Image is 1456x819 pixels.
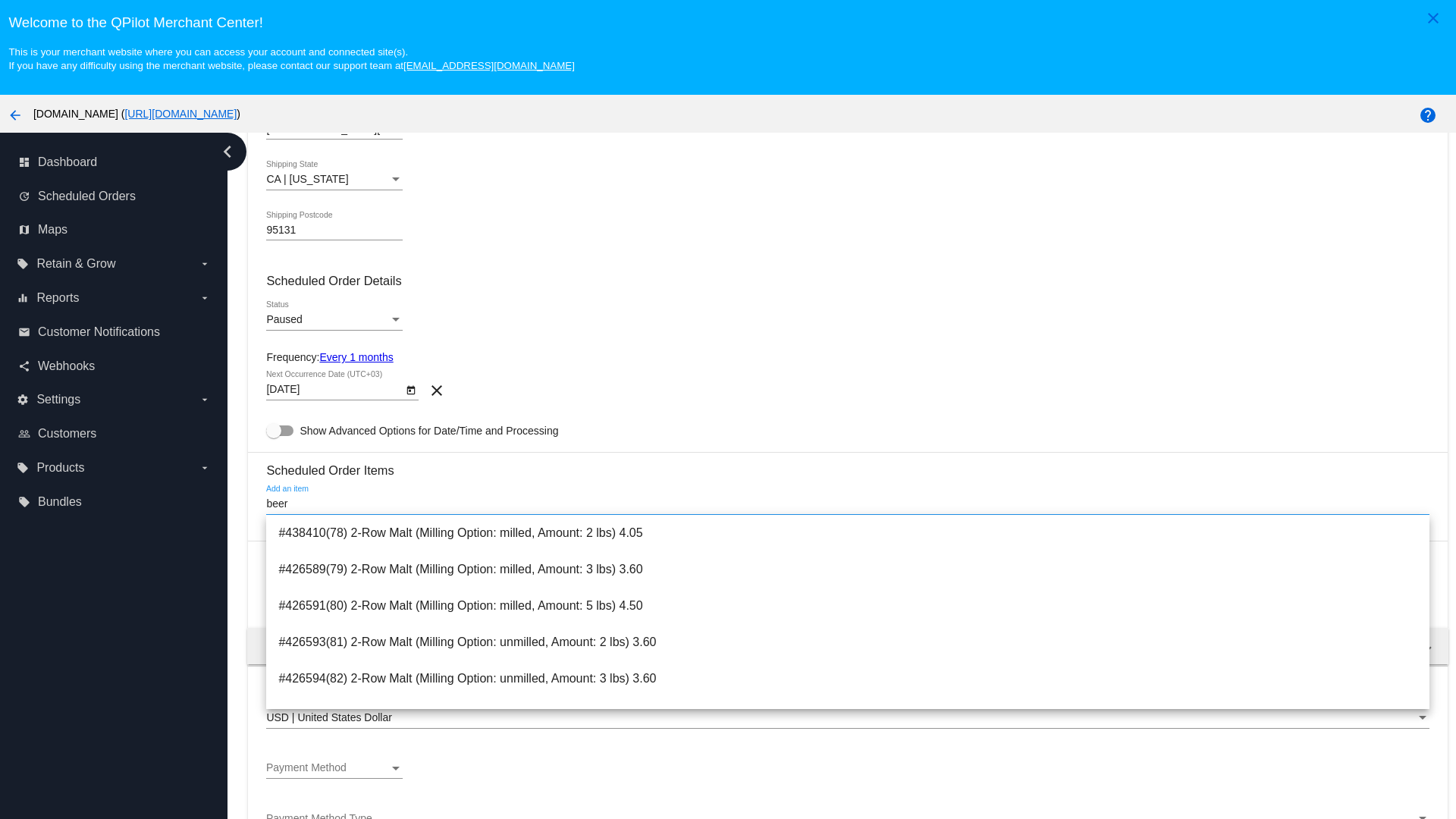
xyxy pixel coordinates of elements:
[36,461,84,475] span: Products
[199,258,211,270] i: arrow_drop_down
[266,762,403,774] mat-select: Payment Method
[33,108,240,120] span: [DOMAIN_NAME] ( )
[266,314,403,326] mat-select: Status
[18,184,211,209] a: update Scheduled Orders
[278,515,1417,551] span: #438410(78) 2-Row Malt (Milling Option: milled, Amount: 2 lbs) 4.05
[18,326,30,338] i: email
[18,320,211,344] a: email Customer Notifications
[199,462,211,474] i: arrow_drop_down
[18,224,30,236] i: map
[17,292,29,304] i: equalizer
[38,190,136,203] span: Scheduled Orders
[266,712,1429,724] mat-select: Currency
[6,106,24,124] mat-icon: arrow_back
[17,394,29,406] i: settings
[17,258,29,270] i: local_offer
[18,218,211,242] a: map Maps
[38,325,160,339] span: Customer Notifications
[18,354,211,378] a: share Webhooks
[278,661,1417,697] span: #426594(82) 2-Row Malt (Milling Option: unmilled, Amount: 3 lbs) 3.60
[18,150,211,174] a: dashboard Dashboard
[18,428,30,440] i: people_outline
[265,640,324,653] span: Order total
[266,173,348,185] span: CA | [US_STATE]
[278,551,1417,588] span: #426589(79) 2-Row Malt (Milling Option: milled, Amount: 3 lbs) 3.60
[266,761,347,773] span: Payment Method
[18,360,30,372] i: share
[38,359,95,373] span: Webhooks
[8,46,574,71] small: This is your merchant website where you can access your account and connected site(s). If you hav...
[124,108,237,120] a: [URL][DOMAIN_NAME]
[18,190,30,202] i: update
[266,313,302,325] span: Paused
[266,711,391,723] span: USD | United States Dollar
[266,351,1429,363] div: Frequency:
[18,496,30,508] i: local_offer
[319,351,393,363] a: Every 1 months
[199,394,211,406] i: arrow_drop_down
[403,381,419,397] button: Open calendar
[1424,9,1442,27] mat-icon: close
[1419,106,1437,124] mat-icon: help
[403,60,575,71] a: [EMAIL_ADDRESS][DOMAIN_NAME]
[17,462,29,474] i: local_offer
[247,628,1448,664] mat-expansion-panel-header: Order total 0.00
[266,174,403,186] mat-select: Shipping State
[300,423,558,438] span: Show Advanced Options for Date/Time and Processing
[18,490,211,514] a: local_offer Bundles
[36,393,80,406] span: Settings
[18,422,211,446] a: people_outline Customers
[199,292,211,304] i: arrow_drop_down
[8,14,1447,31] h3: Welcome to the QPilot Merchant Center!
[278,624,1417,661] span: #426593(81) 2-Row Malt (Milling Option: unmilled, Amount: 2 lbs) 3.60
[38,155,97,169] span: Dashboard
[266,224,403,237] input: Shipping Postcode
[266,452,1429,478] h3: Scheduled Order Items
[266,498,1429,510] input: Add an item
[278,588,1417,624] span: #426591(80) 2-Row Malt (Milling Option: milled, Amount: 5 lbs) 4.50
[428,381,446,400] mat-icon: clear
[215,140,240,164] i: chevron_left
[278,697,1417,733] span: #438411(83) 2-Row Malt (Milling Option: unmilled, Amount: 5 lbs) 4.50
[266,274,1429,288] h3: Scheduled Order Details
[38,427,96,441] span: Customers
[36,257,115,271] span: Retain & Grow
[266,384,403,396] input: Next Occurrence Date (UTC+03)
[38,495,82,509] span: Bundles
[18,156,30,168] i: dashboard
[36,291,79,305] span: Reports
[38,223,67,237] span: Maps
